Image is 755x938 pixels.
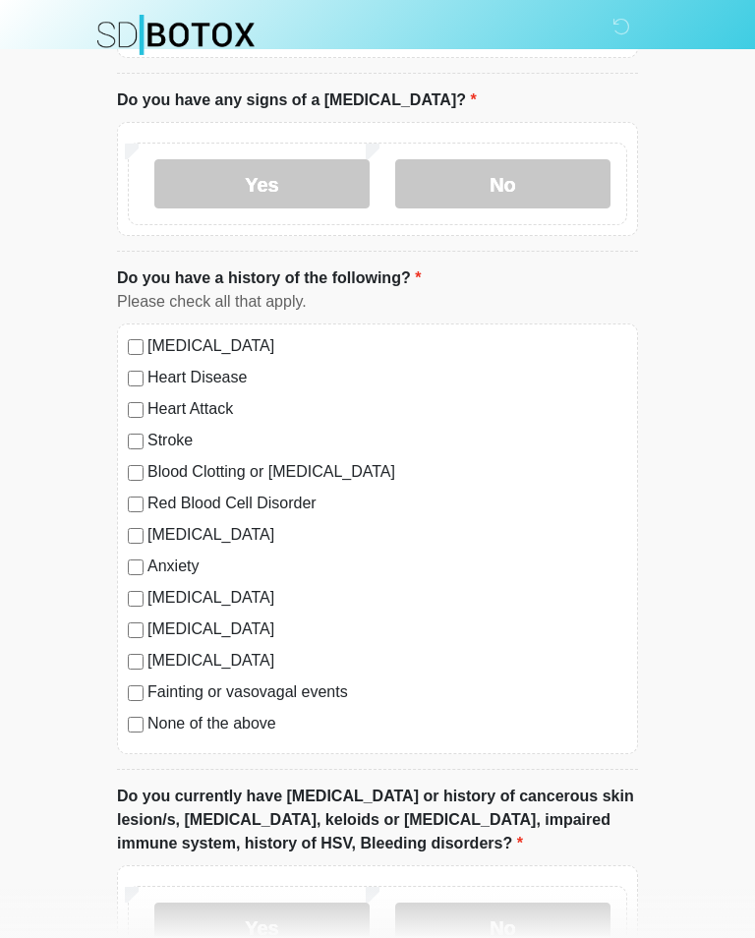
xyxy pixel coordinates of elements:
[128,559,144,575] input: Anxiety
[147,397,627,421] label: Heart Attack
[147,680,627,704] label: Fainting or vasovagal events
[117,785,638,855] label: Do you currently have [MEDICAL_DATA] or history of cancerous skin lesion/s, [MEDICAL_DATA], keloi...
[147,429,627,452] label: Stroke
[147,712,627,735] label: None of the above
[128,434,144,449] input: Stroke
[147,649,627,673] label: [MEDICAL_DATA]
[128,654,144,670] input: [MEDICAL_DATA]
[117,266,421,290] label: Do you have a history of the following?
[147,334,627,358] label: [MEDICAL_DATA]
[128,497,144,512] input: Red Blood Cell Disorder
[147,460,627,484] label: Blood Clotting or [MEDICAL_DATA]
[128,622,144,638] input: [MEDICAL_DATA]
[128,402,144,418] input: Heart Attack
[117,290,638,314] div: Please check all that apply.
[147,523,627,547] label: [MEDICAL_DATA]
[97,15,255,55] img: SDBotox Logo
[128,528,144,544] input: [MEDICAL_DATA]
[117,88,477,112] label: Do you have any signs of a [MEDICAL_DATA]?
[147,366,627,389] label: Heart Disease
[147,492,627,515] label: Red Blood Cell Disorder
[147,555,627,578] label: Anxiety
[147,617,627,641] label: [MEDICAL_DATA]
[395,159,610,208] label: No
[147,586,627,610] label: [MEDICAL_DATA]
[128,591,144,607] input: [MEDICAL_DATA]
[128,339,144,355] input: [MEDICAL_DATA]
[128,371,144,386] input: Heart Disease
[128,465,144,481] input: Blood Clotting or [MEDICAL_DATA]
[128,685,144,701] input: Fainting or vasovagal events
[154,159,370,208] label: Yes
[128,717,144,733] input: None of the above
